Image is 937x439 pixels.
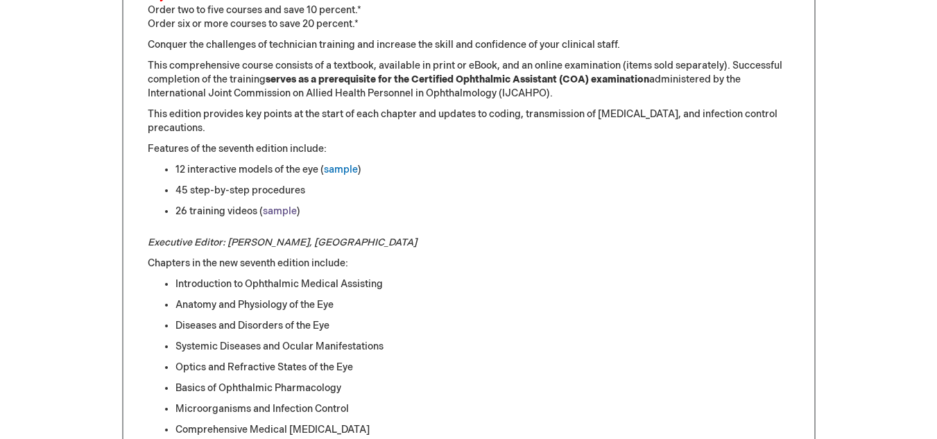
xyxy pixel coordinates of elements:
[324,164,358,175] a: sample
[175,298,790,312] li: Anatomy and Physiology of the Eye
[175,423,790,437] li: Comprehensive Medical [MEDICAL_DATA]
[148,257,790,270] p: Chapters in the new seventh edition include:
[266,74,649,85] strong: serves as a prerequisite for the Certified Ophthalmic Assistant (COA) examination
[175,402,790,416] li: Microorganisms and Infection Control
[175,184,790,198] div: 45 step-by-step procedures
[175,205,790,218] div: 26 training videos ( )
[148,236,417,248] em: Executive Editor: [PERSON_NAME], [GEOGRAPHIC_DATA]
[148,59,790,101] p: This comprehensive course consists of a textbook, available in print or eBook, and an online exam...
[175,340,790,354] li: Systemic Diseases and Ocular Manifestations
[175,381,790,395] li: Basics of Ophthalmic Pharmacology
[175,277,790,291] li: Introduction to Ophthalmic Medical Assisting
[263,205,297,217] a: sample
[175,319,790,333] li: Diseases and Disorders of the Eye
[148,107,790,135] p: This edition provides key points at the start of each chapter and updates to coding, transmission...
[175,361,790,375] li: Optics and Refractive States of the Eye
[148,38,790,52] p: Conquer the challenges of technician training and increase the skill and confidence of your clini...
[175,163,790,177] div: 12 interactive models of the eye ( )
[148,142,790,156] p: Features of the seventh edition include:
